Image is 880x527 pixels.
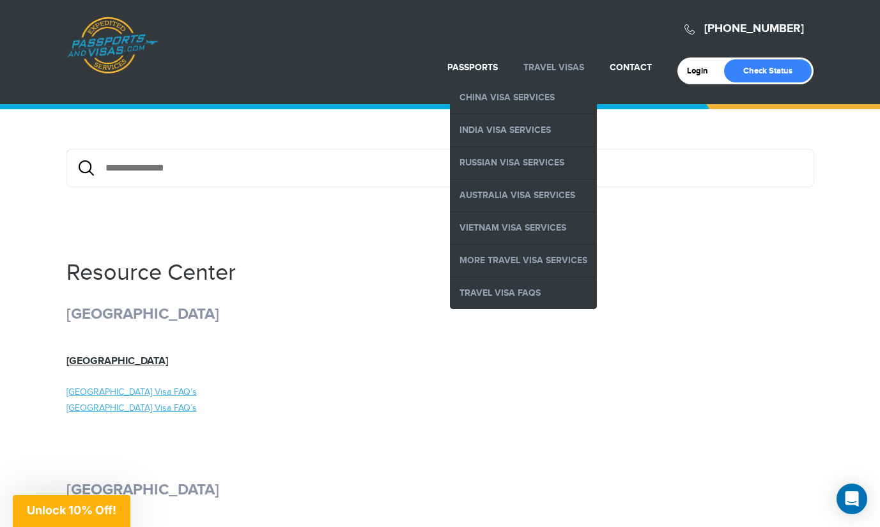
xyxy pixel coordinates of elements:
a: Australia Visa Services [450,179,597,211]
a: Travel Visa FAQs [450,277,597,309]
a: Login [687,66,717,76]
h2: [GEOGRAPHIC_DATA] [66,480,814,499]
h2: [GEOGRAPHIC_DATA] [66,305,814,323]
a: Check Status [724,59,812,82]
div: Open Intercom Messenger [837,484,867,514]
a: Passports & [DOMAIN_NAME] [67,17,158,74]
h1: Resource Center [66,261,814,286]
a: Russian Visa Services [450,147,597,179]
a: India Visa Services [450,114,597,146]
a: [GEOGRAPHIC_DATA] Visa FAQ’s [66,386,431,399]
div: Unlock 10% Off! [13,495,130,527]
a: China Visa Services [450,82,597,114]
div: {/exp:low_search:form} [66,149,814,187]
span: Unlock 10% Off! [27,503,116,517]
a: Vietnam Visa Services [450,212,597,244]
a: [PHONE_NUMBER] [704,22,804,36]
a: Travel Visas [523,62,584,73]
a: [GEOGRAPHIC_DATA] [66,355,168,367]
a: [GEOGRAPHIC_DATA] Visa FAQ’s [66,402,431,415]
a: More Travel Visa Services [450,245,597,277]
a: Passports [447,62,498,73]
a: Contact [610,62,652,73]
